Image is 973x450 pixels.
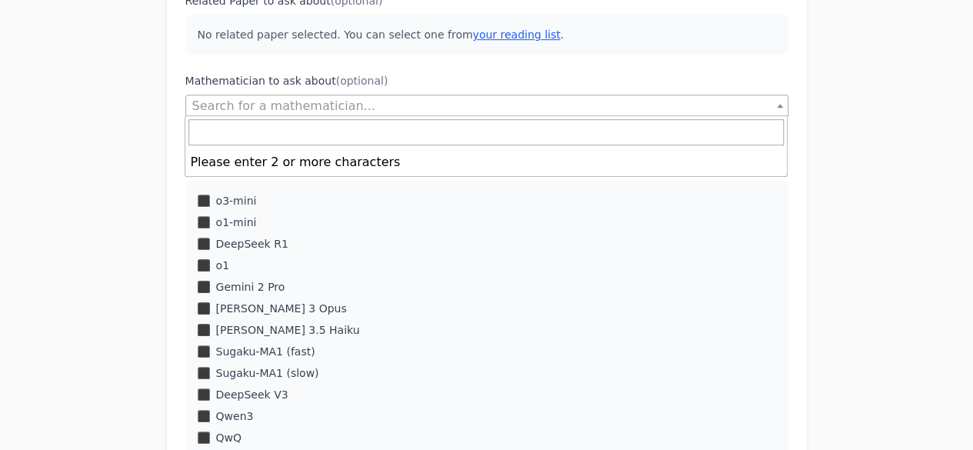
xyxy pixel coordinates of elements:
label: DeepSeek R1 [216,236,288,252]
label: Gemini 2 Pro [216,279,285,295]
label: Sugaku-MA1 (slow) [216,365,319,381]
p: No related paper selected. You can select one from . [185,15,788,55]
li: Please enter 2 or more characters [185,148,787,176]
label: o1 [216,258,229,273]
a: your reading list [472,28,560,41]
label: o1-mini [216,215,257,230]
label: Qwen3 [216,408,254,424]
span: Search for a mathematician... [185,95,788,116]
label: DeepSeek V3 [216,387,288,402]
span: Search for a mathematician... [192,98,375,113]
span: Search for a mathematician... [186,95,788,117]
label: Sugaku-MA1 (fast) [216,344,315,359]
span: (optional) [336,75,388,87]
label: QwQ [216,430,242,445]
label: [PERSON_NAME] 3 Opus [216,301,347,316]
input: Search [188,119,784,145]
label: Mathematician to ask about [185,73,788,88]
label: [PERSON_NAME] 3.5 Haiku [216,322,360,338]
label: o3-mini [216,193,257,208]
